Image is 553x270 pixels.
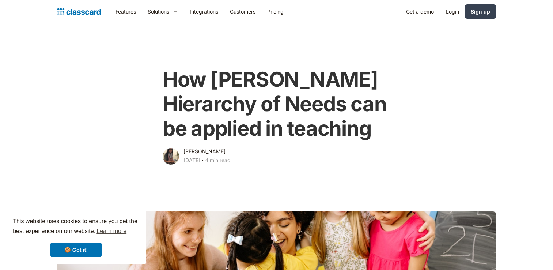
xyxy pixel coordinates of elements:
[200,156,205,166] div: ‧
[57,7,101,17] a: home
[163,67,390,141] h1: How [PERSON_NAME] Hierarchy of Needs can be applied in teaching
[183,156,200,165] div: [DATE]
[6,210,146,264] div: cookieconsent
[224,3,261,20] a: Customers
[205,156,231,165] div: 4 min read
[110,3,142,20] a: Features
[400,3,440,20] a: Get a demo
[95,226,128,237] a: learn more about cookies
[465,4,496,19] a: Sign up
[261,3,289,20] a: Pricing
[471,8,490,15] div: Sign up
[184,3,224,20] a: Integrations
[440,3,465,20] a: Login
[142,3,184,20] div: Solutions
[13,217,139,237] span: This website uses cookies to ensure you get the best experience on our website.
[183,147,226,156] div: [PERSON_NAME]
[50,243,102,257] a: dismiss cookie message
[148,8,169,15] div: Solutions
